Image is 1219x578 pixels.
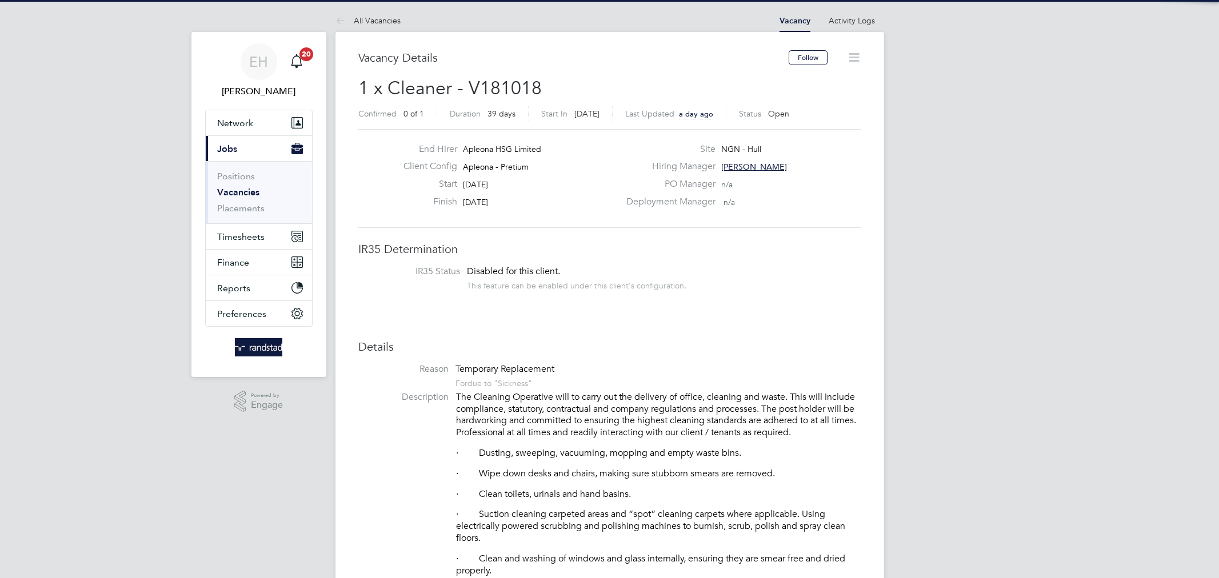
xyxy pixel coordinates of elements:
span: [DATE] [463,179,488,190]
div: For due to "Sickness" [455,375,554,388]
button: Network [206,110,312,135]
div: Jobs [206,161,312,223]
a: 20 [285,43,308,80]
span: [DATE] [574,109,599,119]
h3: Details [358,339,861,354]
label: Site [620,143,716,155]
img: randstad-logo-retina.png [235,338,282,356]
span: Disabled for this client. [467,266,560,277]
a: Placements [217,203,265,214]
span: NGN - Hull [721,144,761,154]
span: [PERSON_NAME] [721,162,787,172]
span: Jobs [217,143,237,154]
label: End Hirer [394,143,457,155]
label: Reason [358,363,449,375]
span: Network [217,118,253,129]
span: n/a [724,197,735,207]
span: 20 [299,47,313,61]
label: Duration [450,109,481,119]
button: Reports [206,275,312,300]
span: [DATE] [463,197,488,207]
button: Finance [206,250,312,275]
span: Emma Howells [205,85,313,98]
span: Temporary Replacement [455,363,554,375]
label: Status [739,109,761,119]
span: Open [768,109,789,119]
label: Last Updated [625,109,674,119]
span: Timesheets [217,231,265,242]
button: Jobs [206,136,312,161]
nav: Main navigation [191,32,326,377]
a: Go to home page [205,338,313,356]
p: · Clean toilets, urinals and hand basins. [456,488,861,500]
label: Description [358,391,449,403]
span: n/a [721,179,733,190]
span: EH [249,54,268,69]
h3: Vacancy Details [358,50,789,65]
a: All Vacancies [335,15,401,26]
a: EH[PERSON_NAME] [205,43,313,98]
label: Start [394,178,457,190]
p: · Clean and washing of windows and glass internally, ensuring they are smear free and dried prope... [456,553,861,577]
p: · Dusting, sweeping, vacuuming, mopping and empty waste bins. [456,447,861,459]
label: Deployment Manager [620,196,716,208]
span: 0 of 1 [403,109,424,119]
a: Vacancies [217,187,259,198]
span: 1 x Cleaner - V181018 [358,77,542,99]
p: · Suction cleaning carpeted areas and “spot” cleaning carpets where applicable. Using electricall... [456,508,861,544]
span: Finance [217,257,249,268]
p: The Cleaning Operative will to carry out the delivery of office, cleaning and waste. This will in... [456,391,861,439]
a: Powered byEngage [234,391,283,412]
button: Preferences [206,301,312,326]
button: Timesheets [206,224,312,249]
label: Hiring Manager [620,160,716,172]
span: Apleona HSG Limited [463,144,541,154]
label: Start In [541,109,567,119]
label: Finish [394,196,457,208]
a: Positions [217,171,255,182]
h3: IR35 Determination [358,242,861,256]
span: 39 days [487,109,515,119]
label: PO Manager [620,178,716,190]
span: Engage [251,400,283,410]
div: This feature can be enabled under this client's configuration. [467,278,686,291]
span: Powered by [251,391,283,400]
label: IR35 Status [370,266,460,278]
button: Follow [789,50,828,65]
a: Vacancy [780,16,810,26]
span: Apleona - Pretium [463,162,529,172]
label: Client Config [394,160,457,172]
span: Preferences [217,308,266,319]
label: Confirmed [358,109,397,119]
a: Activity Logs [829,15,875,26]
span: a day ago [679,109,713,119]
p: · Wipe down desks and chairs, making sure stubborn smears are removed. [456,468,861,480]
span: Reports [217,283,250,294]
